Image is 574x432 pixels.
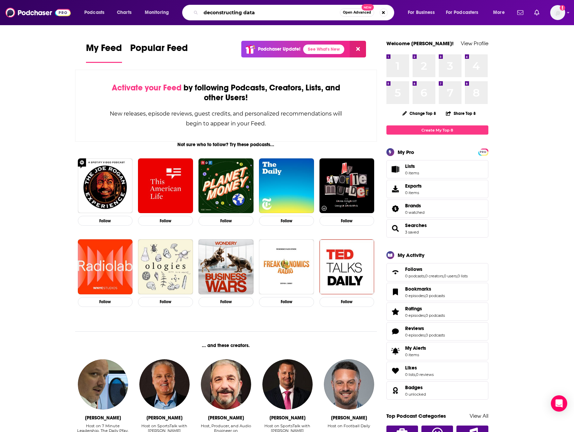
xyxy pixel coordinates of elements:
a: Brands [405,203,424,209]
button: open menu [488,7,513,18]
button: Change Top 8 [398,109,440,118]
a: Ratings [389,307,402,316]
span: Follows [405,266,422,272]
span: Lists [405,163,415,169]
a: Show notifications dropdown [532,7,542,18]
img: Radiolab [78,239,133,294]
a: Kristian Garic [262,359,313,410]
a: Bookmarks [405,286,445,292]
span: My Alerts [389,346,402,356]
a: Exports [386,180,488,198]
a: Likes [405,365,434,371]
a: 0 users [444,274,457,278]
span: Badges [386,381,488,400]
a: Freakonomics Radio [259,239,314,294]
span: , [424,274,425,278]
img: This American Life [138,158,193,213]
img: Planet Money [198,158,254,213]
a: Bookmarks [389,287,402,297]
a: Podchaser - Follow, Share and Rate Podcasts [5,6,71,19]
a: Ratings [405,306,445,312]
img: TED Talks Daily [319,239,375,294]
span: More [493,8,505,17]
a: 0 lists [405,372,415,377]
button: Open AdvancedNew [340,8,374,17]
span: Podcasts [84,8,104,17]
button: open menu [80,7,113,18]
span: Ratings [386,303,488,321]
span: Reviews [386,322,488,341]
a: Popular Feed [130,42,188,63]
a: Show notifications dropdown [515,7,526,18]
button: Follow [259,216,314,226]
div: ... and these creators. [75,343,377,348]
span: Open Advanced [343,11,371,14]
a: The Joe Rogan Experience [78,158,133,213]
a: Create My Top 8 [386,125,488,135]
span: Brands [386,200,488,218]
span: 0 items [405,190,422,195]
div: Search podcasts, credits, & more... [189,5,401,20]
img: Darren Fletcher [324,359,374,410]
button: Follow [198,216,254,226]
span: 0 items [405,171,419,175]
a: 0 watched [405,210,424,215]
a: Reviews [389,327,402,336]
span: My Alerts [405,345,426,351]
button: open menu [441,7,488,18]
span: PRO [479,150,487,155]
span: Exports [405,183,422,189]
div: Bobby Hebert [146,415,182,421]
div: Not sure who to follow? Try these podcasts... [75,142,377,148]
a: Badges [405,384,426,391]
span: 0 items [405,352,426,357]
button: open menu [140,7,178,18]
button: Share Top 8 [446,107,476,120]
span: , [443,274,444,278]
button: Follow [138,216,193,226]
img: User Profile [550,5,565,20]
a: 3 saved [405,230,419,235]
span: Brands [405,203,421,209]
span: Bookmarks [386,283,488,301]
span: Popular Feed [130,42,188,58]
button: Follow [78,297,133,307]
a: 0 creators [425,274,443,278]
span: Monitoring [145,8,169,17]
a: 0 reviews [416,372,434,377]
a: My Feed [86,42,122,63]
div: Mike Church [208,415,244,421]
a: 0 podcasts [425,293,445,298]
span: Exports [389,184,402,194]
img: Mike Church [201,359,251,410]
button: Follow [319,216,375,226]
a: Likes [389,366,402,376]
a: 0 podcasts [425,313,445,318]
img: Business Wars [198,239,254,294]
span: For Business [408,8,435,17]
div: Paul Falavolito [85,415,121,421]
a: Welcome [PERSON_NAME]! [386,40,454,47]
img: Ologies with Alie Ward [138,239,193,294]
div: My Pro [398,149,414,155]
a: View Profile [461,40,488,47]
span: Reviews [405,325,424,331]
span: Badges [405,384,423,391]
span: Activate your Feed [112,83,181,93]
img: Paul Falavolito [78,359,128,410]
a: PRO [479,149,487,154]
button: Follow [319,297,375,307]
a: My Alerts [386,342,488,360]
a: 0 podcasts [425,333,445,338]
a: See What's New [303,45,344,54]
span: Lists [389,165,402,174]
